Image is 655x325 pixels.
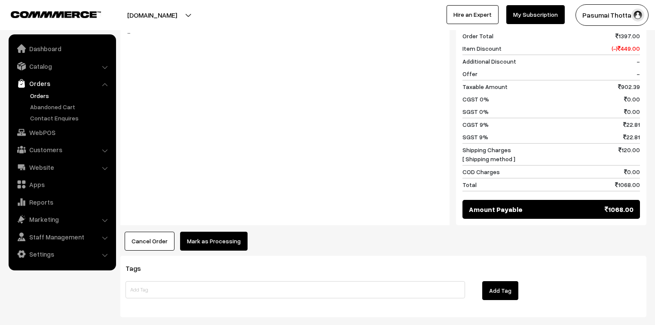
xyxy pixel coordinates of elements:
[11,159,113,175] a: Website
[482,281,518,300] button: Add Tag
[631,9,644,21] img: user
[462,44,502,53] span: Item Discount
[462,180,477,189] span: Total
[11,229,113,245] a: Staff Management
[623,120,640,129] span: 22.81
[11,142,113,157] a: Customers
[11,212,113,227] a: Marketing
[28,102,113,111] a: Abandoned Cart
[506,5,565,24] a: My Subscription
[462,57,516,66] span: Additional Discount
[462,167,500,176] span: COD Charges
[462,31,493,40] span: Order Total
[624,107,640,116] span: 0.00
[462,120,489,129] span: CGST 9%
[11,194,113,210] a: Reports
[11,41,113,56] a: Dashboard
[462,69,477,78] span: Offer
[447,5,499,24] a: Hire an Expert
[97,4,207,26] button: [DOMAIN_NAME]
[125,232,174,251] button: Cancel Order
[28,113,113,123] a: Contact Enquires
[605,204,634,215] span: 1068.00
[11,246,113,262] a: Settings
[125,281,465,298] input: Add Tag
[618,82,640,91] span: 902.39
[11,58,113,74] a: Catalog
[11,11,101,18] img: COMMMERCE
[11,125,113,140] a: WebPOS
[469,204,523,215] span: Amount Payable
[11,9,86,19] a: COMMMERCE
[624,95,640,104] span: 0.00
[615,180,640,189] span: 1068.00
[462,145,515,163] span: Shipping Charges [ Shipping method ]
[612,44,640,53] span: (-) 449.00
[615,31,640,40] span: 1397.00
[180,232,248,251] button: Mark as Processing
[125,264,151,273] span: Tags
[637,57,640,66] span: -
[618,145,640,163] span: 120.00
[127,28,443,38] blockquote: -
[637,69,640,78] span: -
[462,107,489,116] span: SGST 0%
[462,132,488,141] span: SGST 9%
[11,76,113,91] a: Orders
[462,82,508,91] span: Taxable Amount
[624,167,640,176] span: 0.00
[575,4,649,26] button: Pasumai Thotta…
[28,91,113,100] a: Orders
[623,132,640,141] span: 22.81
[11,177,113,192] a: Apps
[462,95,489,104] span: CGST 0%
